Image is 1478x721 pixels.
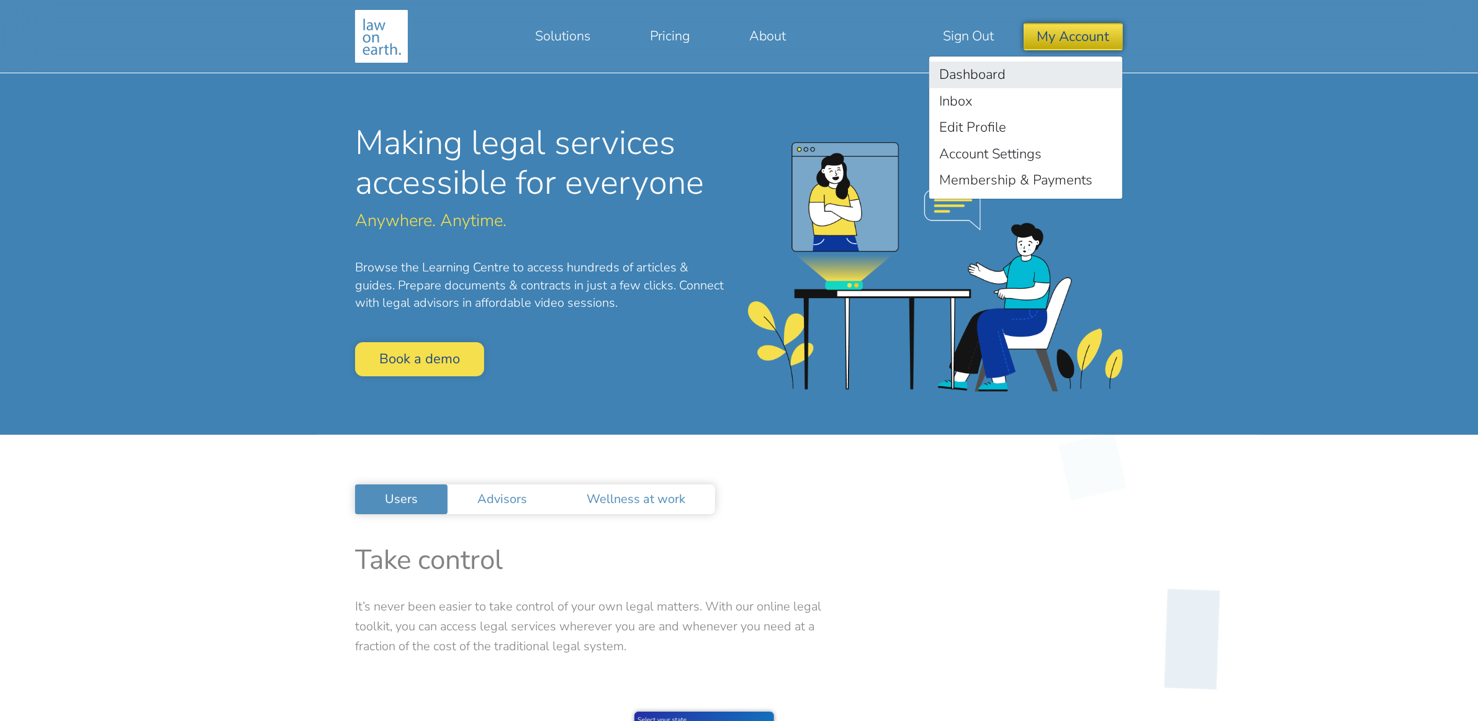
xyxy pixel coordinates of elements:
p: Anywhere. Anytime. [355,212,729,229]
p: Browse the Learning Centre to access hundreds of articles & guides. Prepare documents & contracts... [355,259,729,312]
h2: Take control [355,544,1123,577]
button: My Account [1024,23,1122,50]
img: Making legal services accessible to everyone, anywhere, anytime [355,10,408,63]
img: homepage-banner.png [748,142,1122,392]
a: Sign Out [913,21,1024,51]
a: Wellness at work [557,484,715,514]
a: Solutions [505,21,620,51]
h1: Making legal services accessible for everyone [355,123,729,202]
div: It’s never been easier to take control of your own legal matters. With our online legal toolkit, ... [346,597,857,656]
a: Account Settings [929,141,1122,168]
a: Dashboard [929,61,1122,88]
a: About [719,21,816,51]
a: Edit Profile [929,114,1122,141]
img: diamondlong_180159.svg [1119,565,1264,714]
a: Inbox [929,88,1122,115]
a: Book a demo [355,342,484,376]
a: Advisors [448,484,557,514]
a: Membership & Payments [929,168,1122,194]
a: Users [355,484,448,514]
a: Pricing [620,21,719,51]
